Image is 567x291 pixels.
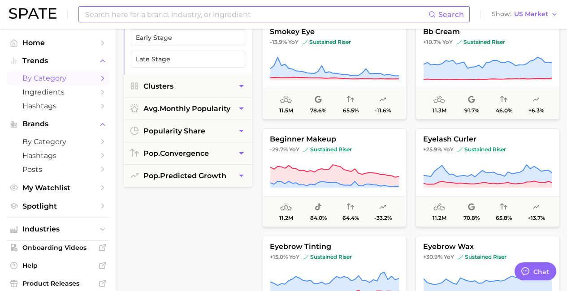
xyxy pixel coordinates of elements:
span: Ingredients [22,88,94,96]
span: popularity predicted growth: Very Likely [532,202,540,213]
span: 78.6% [310,107,326,114]
span: Brands [22,120,94,128]
a: Onboarding Videos [7,241,109,254]
span: beginner makeup [263,135,406,143]
button: bb cream+10.7% YoYsustained risersustained riser11.3m91.7%46.0%+6.3% [416,21,560,120]
span: eyebrow wax [416,243,559,251]
span: +15.0% [270,253,288,260]
span: average monthly popularity: High Popularity [280,94,292,105]
span: popularity predicted growth: Very Unlikely [379,94,386,105]
span: 11.2m [433,215,446,221]
abbr: average [143,104,160,113]
span: 11.5m [279,107,293,114]
span: 65.8% [496,215,512,221]
img: sustained riser [456,39,462,45]
a: Ingredients [7,85,109,99]
span: Spotlight [22,202,94,210]
span: YoY [288,39,299,46]
span: YoY [289,253,299,261]
span: Hashtags [22,151,94,160]
span: -33.2% [374,215,392,221]
button: Late Stage [131,51,245,68]
span: YoY [444,253,454,261]
a: Hashtags [7,99,109,113]
span: eyelash curler [416,135,559,143]
span: Industries [22,225,94,233]
span: YoY [443,146,454,153]
span: YoY [442,39,453,46]
button: Brands [7,117,109,131]
span: 91.7% [464,107,479,114]
span: popularity convergence: High Convergence [347,202,354,213]
span: +6.3% [528,107,544,114]
img: sustained riser [303,147,308,152]
button: Clusters [124,75,252,97]
span: +10.7% [423,39,441,45]
span: My Watchlist [22,184,94,192]
span: sustained riser [302,39,351,46]
span: popularity convergence: High Convergence [500,202,507,213]
span: sustained riser [457,146,506,153]
span: smokey eye [263,28,406,36]
span: convergence [143,149,209,158]
img: sustained riser [303,254,308,260]
a: Home [7,36,109,50]
a: Hashtags [7,149,109,163]
span: 11.3m [433,107,446,114]
span: Clusters [143,82,173,90]
span: 84.0% [310,215,327,221]
img: sustained riser [302,39,307,45]
span: popularity predicted growth: Uncertain [379,202,386,213]
span: average monthly popularity: High Popularity [433,202,445,213]
button: beginner makeup-29.7% YoYsustained risersustained riser11.2m84.0%64.4%-33.2% [262,128,407,227]
span: 46.0% [496,107,512,114]
span: sustained riser [456,39,505,46]
span: Home [22,39,94,47]
span: +30.9% [423,253,442,260]
span: Onboarding Videos [22,244,94,252]
span: Hashtags [22,102,94,110]
span: 11.2m [279,215,293,221]
span: popularity share: Google [315,94,322,105]
button: Industries [7,223,109,236]
span: 70.8% [463,215,480,221]
a: Spotlight [7,199,109,213]
span: average monthly popularity: High Popularity [280,202,292,213]
span: eyebrow tinting [263,243,406,251]
span: 64.4% [342,215,359,221]
span: bb cream [416,28,559,36]
span: Product Releases [22,279,94,287]
img: SPATE [9,8,56,19]
button: smokey eye-13.9% YoYsustained risersustained riser11.5m78.6%65.5%-11.6% [262,21,407,120]
a: by Category [7,71,109,85]
span: -11.6% [375,107,391,114]
span: sustained riser [458,253,506,261]
a: Product Releases [7,277,109,290]
span: sustained riser [303,253,352,261]
span: by Category [22,137,94,146]
a: My Watchlist [7,181,109,195]
abbr: popularity index [143,149,160,158]
span: average monthly popularity: High Popularity [433,94,445,105]
button: Early Stage [131,29,245,46]
span: popularity share: TikTok [315,202,322,213]
span: -29.7% [270,146,288,153]
span: 65.5% [343,107,359,114]
a: Posts [7,163,109,176]
span: Trends [22,57,94,65]
span: popularity share: Google [468,202,475,213]
a: Help [7,259,109,272]
span: popularity convergence: High Convergence [347,94,354,105]
img: sustained riser [457,147,463,152]
span: Posts [22,165,94,174]
span: popularity predicted growth: Likely [532,94,540,105]
span: Search [438,10,464,19]
span: -13.9% [270,39,287,45]
span: by Category [22,74,94,82]
button: ShowUS Market [489,9,560,20]
abbr: popularity index [143,171,160,180]
button: eyelash curler+25.9% YoYsustained risersustained riser11.2m70.8%65.8%+13.7% [416,128,560,227]
span: US Market [514,12,548,17]
span: popularity share [143,127,205,135]
span: predicted growth [143,171,226,180]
